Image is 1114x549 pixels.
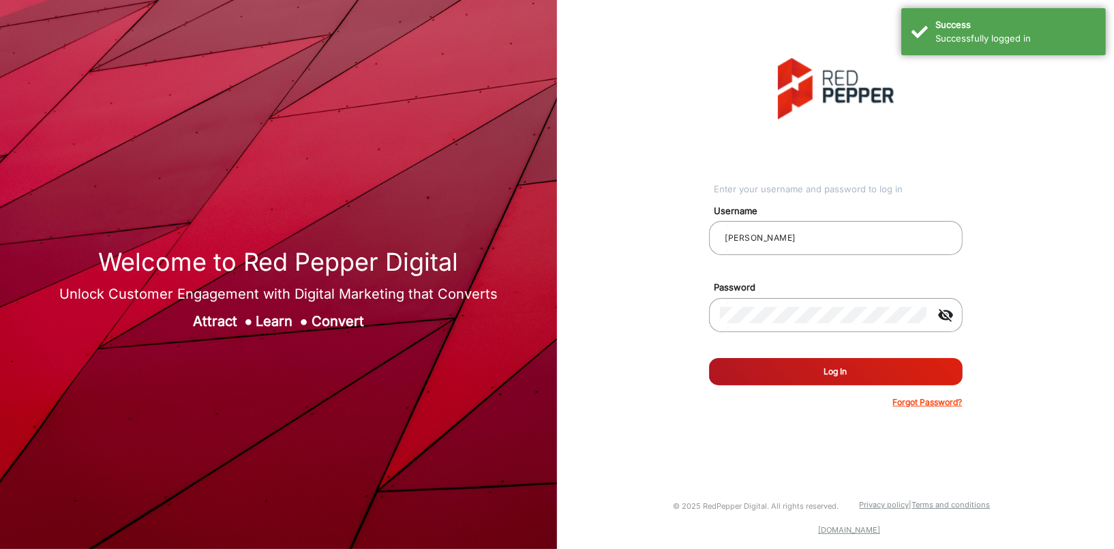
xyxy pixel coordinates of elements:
div: Successfully logged in [935,32,1096,46]
a: Terms and conditions [912,500,991,509]
div: Attract Learn Convert [59,311,498,331]
a: | [909,500,912,509]
mat-label: Password [704,281,978,295]
input: Your username [720,230,952,246]
span: ● [244,313,252,329]
p: Forgot Password? [893,396,963,409]
div: Enter your username and password to log in [714,183,963,196]
mat-label: Username [704,205,978,218]
a: Privacy policy [860,500,909,509]
button: Log In [709,358,963,385]
span: ● [300,313,308,329]
div: Unlock Customer Engagement with Digital Marketing that Converts [59,284,498,304]
h1: Welcome to Red Pepper Digital [59,248,498,277]
mat-icon: visibility_off [930,307,963,323]
small: © 2025 RedPepper Digital. All rights reserved. [674,501,839,511]
div: Success [935,18,1096,32]
a: [DOMAIN_NAME] [818,525,880,535]
img: vmg-logo [778,58,894,119]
